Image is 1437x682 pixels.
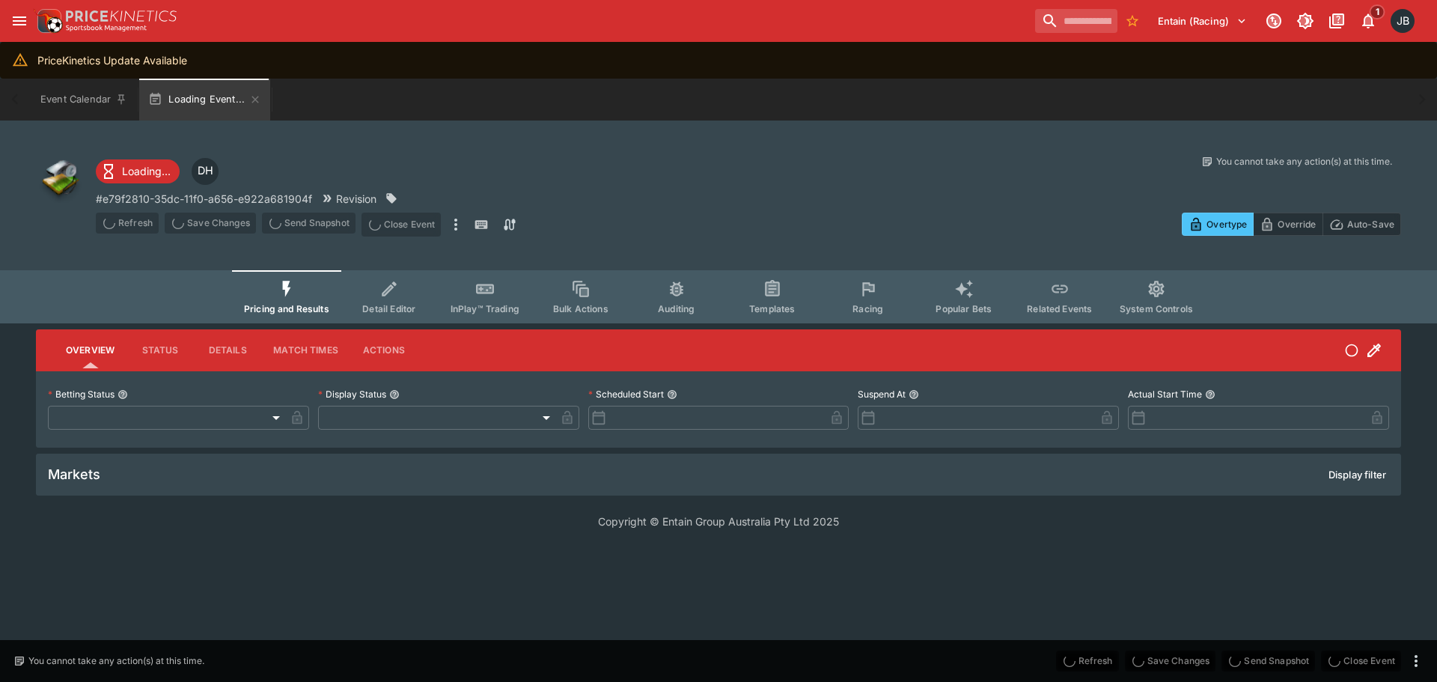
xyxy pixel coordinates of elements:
button: Actual Start Time [1205,389,1215,400]
h5: Markets [48,466,100,483]
button: Scheduled Start [667,389,677,400]
div: PriceKinetics Update Available [37,46,187,74]
button: Match Times [261,332,350,368]
p: Overtype [1206,216,1247,232]
button: open drawer [6,7,33,34]
span: Related Events [1027,303,1092,314]
span: Popular Bets [936,303,992,314]
p: Revision [336,191,376,207]
button: Display Status [389,389,400,400]
span: Auditing [658,303,695,314]
span: Templates [749,303,795,314]
input: search [1035,9,1117,33]
div: Dan Hooper [192,158,219,185]
span: Detail Editor [362,303,415,314]
img: other.png [36,155,84,203]
p: Actual Start Time [1128,388,1202,401]
span: 1 [1370,4,1385,19]
button: Details [194,332,261,368]
button: Display filter [1319,463,1395,487]
p: You cannot take any action(s) at this time. [1216,155,1392,168]
span: System Controls [1120,303,1193,314]
p: Auto-Save [1347,216,1394,232]
p: Loading... [122,163,171,179]
button: No Bookmarks [1120,9,1144,33]
img: PriceKinetics [66,10,177,22]
p: Copy To Clipboard [96,191,312,207]
img: PriceKinetics Logo [33,6,63,36]
button: Select Tenant [1149,9,1256,33]
p: Scheduled Start [588,388,664,401]
button: Notifications [1355,7,1382,34]
button: Documentation [1323,7,1350,34]
p: Betting Status [48,388,115,401]
button: Loading Event... [139,79,270,121]
span: Racing [852,303,883,314]
button: Overview [54,332,126,368]
button: Suspend At [909,389,919,400]
div: Event type filters [232,270,1205,323]
p: Display Status [318,388,386,401]
span: Bulk Actions [553,303,608,314]
button: Betting Status [118,389,128,400]
button: Toggle light/dark mode [1292,7,1319,34]
p: You cannot take any action(s) at this time. [28,654,204,668]
div: Start From [1182,213,1401,236]
button: Overtype [1182,213,1254,236]
p: Suspend At [858,388,906,401]
button: Josh Brown [1386,4,1419,37]
button: Event Calendar [31,79,136,121]
button: more [447,213,465,237]
button: Override [1253,213,1322,236]
button: Status [126,332,194,368]
div: Josh Brown [1391,9,1415,33]
p: Override [1278,216,1316,232]
button: Auto-Save [1322,213,1401,236]
span: Pricing and Results [244,303,329,314]
img: Sportsbook Management [66,25,147,31]
button: more [1407,652,1425,670]
button: Actions [350,332,418,368]
button: Connected to PK [1260,7,1287,34]
span: InPlay™ Trading [451,303,519,314]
